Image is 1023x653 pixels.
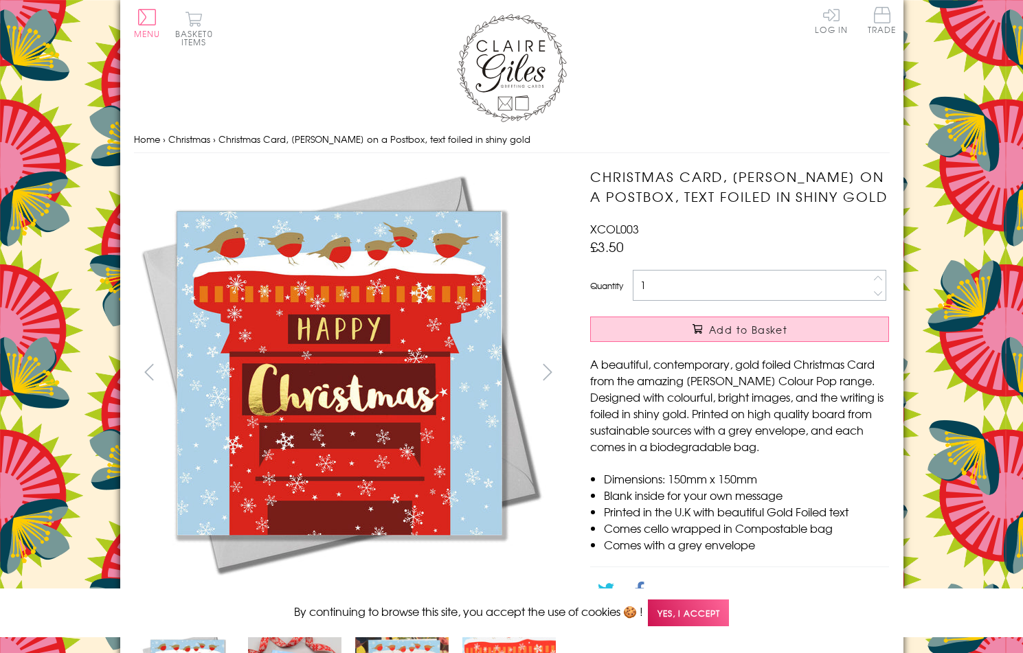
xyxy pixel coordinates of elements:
[213,133,216,146] span: ›
[134,126,890,154] nav: breadcrumbs
[868,7,897,36] a: Trade
[590,317,889,342] button: Add to Basket
[590,167,889,207] h1: Christmas Card, [PERSON_NAME] on a Postbox, text foiled in shiny gold
[868,7,897,34] span: Trade
[134,27,161,40] span: Menu
[590,356,889,455] p: A beautiful, contemporary, gold foiled Christmas Card from the amazing [PERSON_NAME] Colour Pop r...
[168,133,210,146] a: Christmas
[590,279,623,292] label: Quantity
[133,167,546,579] img: Christmas Card, Robins on a Postbox, text foiled in shiny gold
[590,237,624,256] span: £3.50
[709,323,787,336] span: Add to Basket
[134,356,165,387] button: prev
[604,520,889,536] li: Comes cello wrapped in Compostable bag
[175,11,213,46] button: Basket0 items
[457,14,567,122] img: Claire Giles Greetings Cards
[532,356,563,387] button: next
[218,133,530,146] span: Christmas Card, [PERSON_NAME] on a Postbox, text foiled in shiny gold
[815,7,848,34] a: Log In
[604,503,889,520] li: Printed in the U.K with beautiful Gold Foiled text
[563,167,975,579] img: Christmas Card, Robins on a Postbox, text foiled in shiny gold
[134,9,161,38] button: Menu
[181,27,213,48] span: 0 items
[604,487,889,503] li: Blank inside for your own message
[604,536,889,553] li: Comes with a grey envelope
[163,133,166,146] span: ›
[134,133,160,146] a: Home
[590,220,639,237] span: XCOL003
[604,470,889,487] li: Dimensions: 150mm x 150mm
[648,599,729,626] span: Yes, I accept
